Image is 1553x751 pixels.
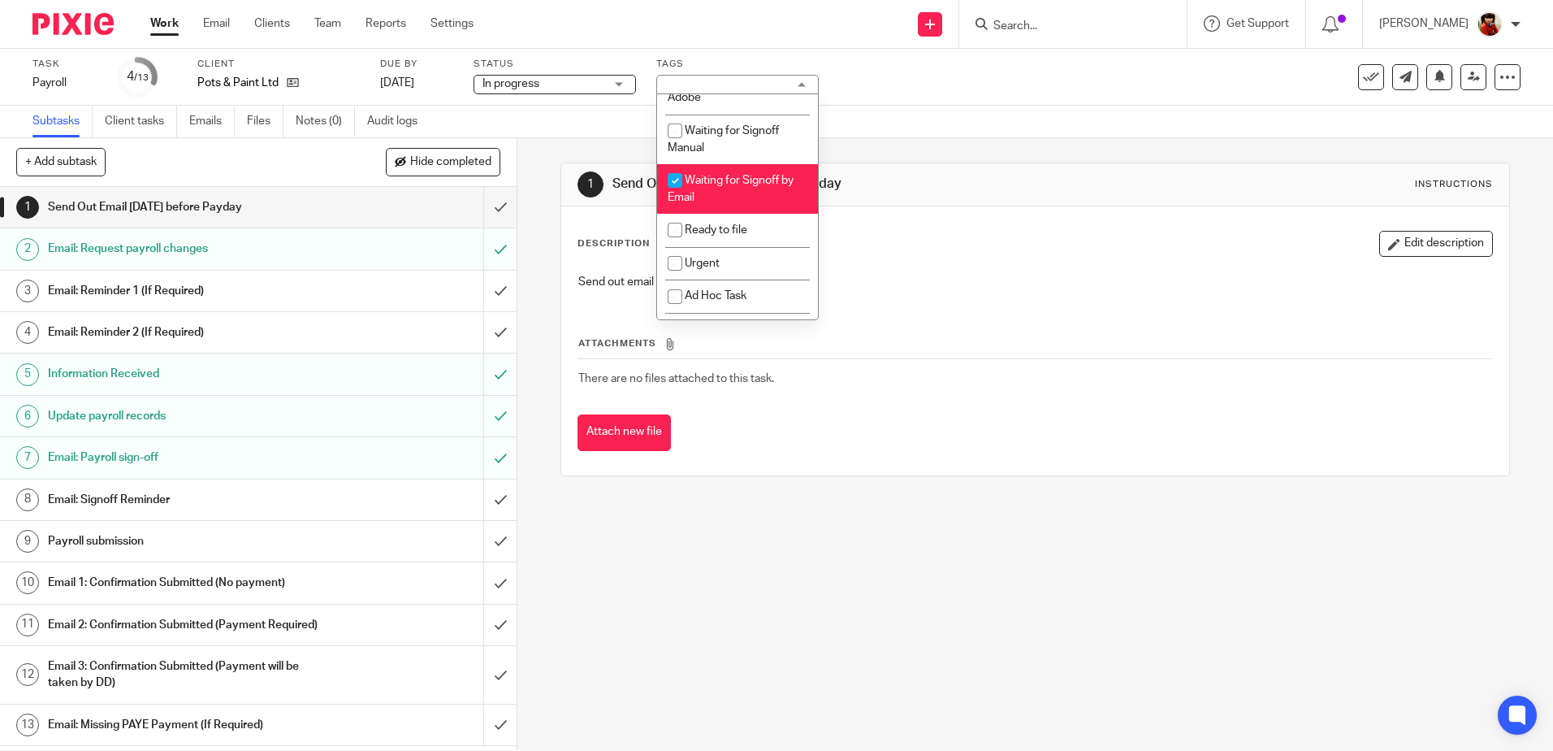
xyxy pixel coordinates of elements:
[410,156,491,169] span: Hide completed
[685,224,747,236] span: Ready to file
[992,20,1138,34] input: Search
[48,654,327,696] h1: Email 3: Confirmation Submitted (Payment will be taken by DD)
[247,106,283,137] a: Files
[1415,178,1493,191] div: Instructions
[1477,11,1503,37] img: Phil%20Baby%20pictures%20(3).JPG
[16,238,39,261] div: 2
[668,175,794,203] span: Waiting for Signoff by Email
[16,530,39,553] div: 9
[16,321,39,344] div: 4
[189,106,235,137] a: Emails
[48,237,327,261] h1: Email: Request payroll changes
[32,106,93,137] a: Subtasks
[685,258,720,269] span: Urgent
[48,279,327,303] h1: Email: Reminder 1 (If Required)
[296,106,355,137] a: Notes (0)
[386,148,500,176] button: Hide completed
[105,106,177,137] a: Client tasks
[314,15,341,32] a: Team
[578,237,650,250] p: Description
[32,58,97,71] label: Task
[197,58,360,71] label: Client
[254,15,290,32] a: Clients
[482,78,539,89] span: In progress
[656,58,819,71] label: Tags
[16,363,39,386] div: 5
[16,488,39,511] div: 8
[380,77,414,89] span: [DATE]
[668,125,779,154] span: Waiting for Signoff Manual
[578,373,774,384] span: There are no files attached to this task.
[48,488,327,512] h1: Email: Signoff Reminder
[16,405,39,428] div: 6
[578,339,656,348] span: Attachments
[16,148,106,176] button: + Add subtask
[48,713,327,737] h1: Email: Missing PAYE Payment (If Required)
[474,58,636,71] label: Status
[1226,18,1289,29] span: Get Support
[127,67,149,86] div: 4
[16,196,39,219] div: 1
[16,614,39,636] div: 11
[48,362,327,386] h1: Information Received
[150,15,179,32] a: Work
[48,445,327,470] h1: Email: Payroll sign-off
[134,73,149,82] small: /13
[578,415,671,451] button: Attach new file
[380,58,453,71] label: Due by
[48,320,327,345] h1: Email: Reminder 2 (If Required)
[197,75,279,91] p: Pots & Paint Ltd
[16,663,39,686] div: 12
[366,15,406,32] a: Reports
[1379,231,1493,257] button: Edit description
[685,290,746,302] span: Ad Hoc Task
[578,171,603,198] div: 1
[48,571,327,595] h1: Email 1: Confirmation Submitted (No payment)
[32,75,97,91] div: Payroll
[16,446,39,469] div: 7
[203,15,230,32] a: Email
[367,106,430,137] a: Audit logs
[578,274,1491,290] p: Send out email request [DATE] before payday
[16,571,39,594] div: 10
[48,195,327,219] h1: Send Out Email [DATE] before Payday
[16,714,39,736] div: 13
[1379,15,1469,32] p: [PERSON_NAME]
[48,613,327,637] h1: Email 2: Confirmation Submitted (Payment Required)
[32,13,114,35] img: Pixie
[430,15,474,32] a: Settings
[48,404,327,428] h1: Update payroll records
[16,280,39,302] div: 3
[612,176,1070,193] h1: Send Out Email [DATE] before Payday
[48,529,327,553] h1: Payroll submission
